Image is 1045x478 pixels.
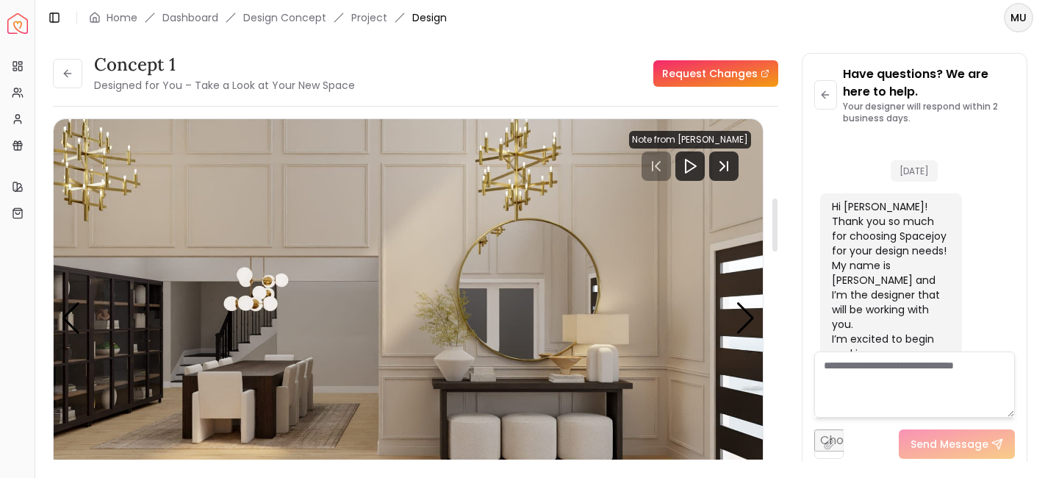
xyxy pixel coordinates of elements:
[7,13,28,34] img: Spacejoy Logo
[61,302,81,335] div: Previous slide
[681,157,699,175] svg: Play
[243,10,326,25] li: Design Concept
[7,13,28,34] a: Spacejoy
[736,302,755,335] div: Next slide
[1004,3,1033,32] button: MU
[351,10,387,25] a: Project
[107,10,137,25] a: Home
[629,131,751,149] div: Note from [PERSON_NAME]
[94,53,355,76] h3: Concept 1
[94,78,355,93] small: Designed for You – Take a Look at Your New Space
[843,101,1015,124] p: Your designer will respond within 2 business days.
[89,10,447,25] nav: breadcrumb
[653,60,778,87] a: Request Changes
[162,10,218,25] a: Dashboard
[891,160,938,182] span: [DATE]
[412,10,447,25] span: Design
[843,65,1015,101] p: Have questions? We are here to help.
[1005,4,1032,31] span: MU
[709,151,739,181] svg: Next Track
